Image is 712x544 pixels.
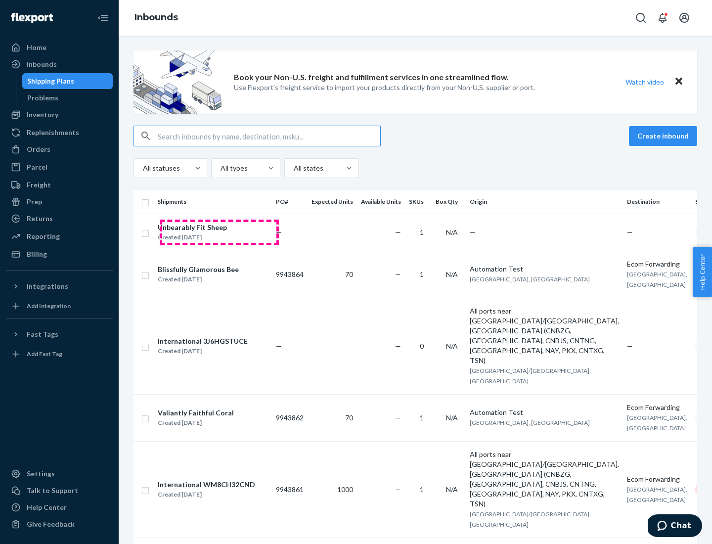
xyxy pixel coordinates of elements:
button: Open Search Box [631,8,651,28]
span: [GEOGRAPHIC_DATA], [GEOGRAPHIC_DATA] [627,414,687,432]
div: Add Integration [27,302,71,310]
span: — [470,228,476,236]
p: Book your Non-U.S. freight and fulfillment services in one streamlined flow. [234,72,509,83]
div: Created [DATE] [158,490,255,499]
a: Home [6,40,113,55]
th: Destination [623,190,691,214]
div: Integrations [27,281,68,291]
span: [GEOGRAPHIC_DATA], [GEOGRAPHIC_DATA] [627,486,687,503]
span: — [395,485,401,494]
div: Inbounds [27,59,57,69]
img: Flexport logo [11,13,53,23]
th: SKUs [405,190,432,214]
div: Replenishments [27,128,79,137]
div: Blissfully Glamorous Bee [158,265,239,274]
input: All statuses [142,163,143,173]
span: 1 [420,228,424,236]
span: — [395,342,401,350]
span: N/A [446,413,458,422]
div: Valiantly Faithful Coral [158,408,234,418]
div: Parcel [27,162,47,172]
div: International WM8CH32CND [158,480,255,490]
div: All ports near [GEOGRAPHIC_DATA]/[GEOGRAPHIC_DATA], [GEOGRAPHIC_DATA] (CNBZG, [GEOGRAPHIC_DATA], ... [470,450,619,509]
span: 1 [420,485,424,494]
div: Created [DATE] [158,274,239,284]
span: [GEOGRAPHIC_DATA]/[GEOGRAPHIC_DATA], [GEOGRAPHIC_DATA] [470,367,591,385]
span: 1000 [337,485,353,494]
div: Returns [27,214,53,224]
div: All ports near [GEOGRAPHIC_DATA]/[GEOGRAPHIC_DATA], [GEOGRAPHIC_DATA] (CNBZG, [GEOGRAPHIC_DATA], ... [470,306,619,365]
div: Home [27,43,46,52]
span: — [395,228,401,236]
a: Inventory [6,107,113,123]
button: Close [672,75,685,89]
a: Add Fast Tag [6,346,113,362]
span: [GEOGRAPHIC_DATA], [GEOGRAPHIC_DATA] [627,271,687,288]
span: — [627,228,633,236]
div: Ecom Forwarding [627,259,687,269]
a: Shipping Plans [22,73,113,89]
span: 0 [420,342,424,350]
div: Prep [27,197,42,207]
th: Box Qty [432,190,466,214]
a: Parcel [6,159,113,175]
a: Inbounds [6,56,113,72]
a: Problems [22,90,113,106]
span: N/A [446,485,458,494]
span: [GEOGRAPHIC_DATA], [GEOGRAPHIC_DATA] [470,275,590,283]
th: Available Units [357,190,405,214]
div: Inventory [27,110,58,120]
div: Created [DATE] [158,418,234,428]
button: Fast Tags [6,326,113,342]
th: Origin [466,190,623,214]
div: Billing [27,249,47,259]
span: N/A [446,228,458,236]
button: Close Navigation [93,8,113,28]
div: International 3J6HGSTUCE [158,336,248,346]
span: — [276,228,282,236]
div: Ecom Forwarding [627,474,687,484]
p: Use Flexport’s freight service to import your products directly from your Non-U.S. supplier or port. [234,83,535,92]
td: 9943862 [272,394,308,441]
span: 70 [345,270,353,278]
input: Search inbounds by name, destination, msku... [158,126,380,146]
span: 1 [420,270,424,278]
a: Freight [6,177,113,193]
div: Give Feedback [27,519,75,529]
div: Fast Tags [27,329,58,339]
button: Open account menu [674,8,694,28]
div: Created [DATE] [158,232,227,242]
a: Add Integration [6,298,113,314]
div: Automation Test [470,264,619,274]
a: Orders [6,141,113,157]
button: Create inbound [629,126,697,146]
div: Ecom Forwarding [627,403,687,412]
button: Open notifications [653,8,672,28]
button: Help Center [693,247,712,297]
a: Reporting [6,228,113,244]
span: — [627,342,633,350]
input: All types [220,163,221,173]
a: Prep [6,194,113,210]
a: Replenishments [6,125,113,140]
button: Integrations [6,278,113,294]
span: — [395,413,401,422]
div: Reporting [27,231,60,241]
button: Watch video [619,75,670,89]
td: 9943864 [272,251,308,298]
input: All states [293,163,294,173]
div: Talk to Support [27,486,78,496]
span: 1 [420,413,424,422]
a: Inbounds [134,12,178,23]
div: Created [DATE] [158,346,248,356]
span: [GEOGRAPHIC_DATA]/[GEOGRAPHIC_DATA], [GEOGRAPHIC_DATA] [470,510,591,528]
button: Talk to Support [6,483,113,499]
div: Settings [27,469,55,479]
span: N/A [446,342,458,350]
span: — [276,342,282,350]
span: — [395,270,401,278]
span: N/A [446,270,458,278]
th: Shipments [153,190,272,214]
